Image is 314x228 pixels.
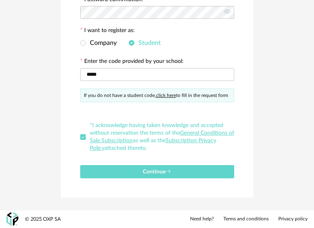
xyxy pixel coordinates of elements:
label: I want to register as: [80,28,135,35]
a: Need help? [190,216,214,222]
span: Continue [143,169,171,175]
a: Terms and conditions [223,216,269,222]
span: Company [86,40,117,46]
button: Continue [80,165,234,178]
label: Enter the code provided by your school: [80,59,184,66]
span: Student [134,40,161,46]
span: *I acknowledge having taken knowledge and accepted without reservation the terms of the as well a... [90,123,234,151]
img: OXP [6,212,18,226]
div: If you do not have a student code, to fill in the request form [80,89,234,102]
a: click here [156,93,176,98]
a: Privacy policy [278,216,308,222]
div: © 2025 OXP SA [25,216,61,223]
a: General Conditions of Sale Subscription [90,130,234,143]
a: Subscription Privacy Policy [90,138,216,151]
